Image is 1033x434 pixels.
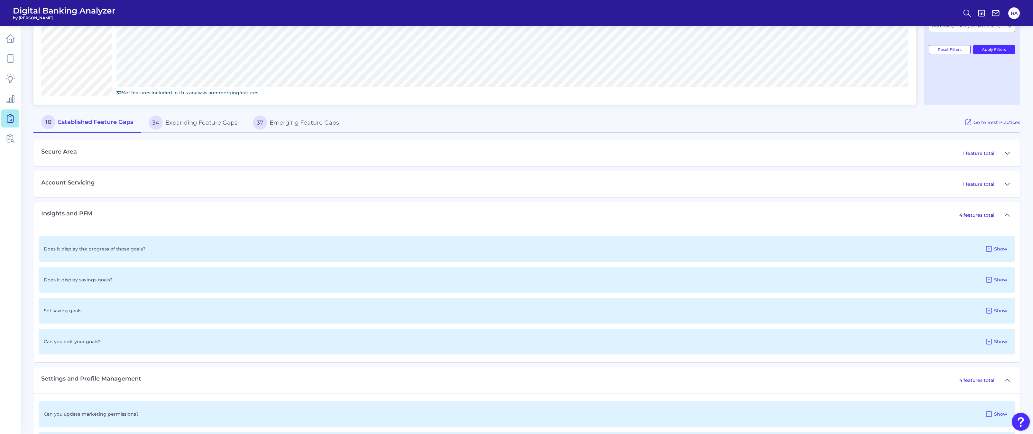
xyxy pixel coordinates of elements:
span: Show [994,277,1007,283]
button: HA [1008,7,1020,19]
button: Show [982,336,1010,347]
button: 37Emerging Feature Gaps [245,112,347,133]
span: 10 [41,115,55,129]
p: 4 features total [959,377,994,383]
p: 1 feature total [963,150,994,156]
button: Show [982,244,1010,254]
p: of features included in this analysis are features [116,90,908,96]
h3: Settings and Profile Management [41,375,141,382]
span: emerging [216,90,239,96]
span: Show [994,411,1007,417]
h3: Secure Area [41,148,77,156]
span: Digital Banking Analyzer [13,6,115,15]
span: Show [994,308,1007,314]
span: 37 [253,116,267,130]
span: Show [994,246,1007,252]
button: Open Resource Center [1012,413,1030,431]
a: Go to Best Practices [964,112,1020,133]
p: Can you edit your goals? [44,339,101,344]
h3: Insights and PFM [41,210,92,217]
p: Set saving goals [44,308,81,314]
span: Go to Best Practices [973,119,1020,125]
button: 10Established Feature Gaps [33,112,141,133]
button: Show [982,409,1010,419]
p: Can you update marketing permissions? [44,411,139,417]
p: 4 features total [959,212,994,218]
button: Apply Filters [973,45,1015,54]
b: 32% [116,90,125,96]
span: Show [994,339,1007,344]
button: 34Expanding Feature Gaps [141,112,245,133]
button: Reset Filters [929,45,971,54]
p: Does it display savings goals? [44,277,113,283]
button: Show [982,306,1010,316]
button: Show [982,275,1010,285]
p: 1 feature total [963,181,994,187]
span: by [PERSON_NAME] [13,15,115,20]
h3: Account Servicing [41,179,95,186]
span: 34 [149,116,163,130]
p: Does it display the progress of those goals? [44,246,145,252]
